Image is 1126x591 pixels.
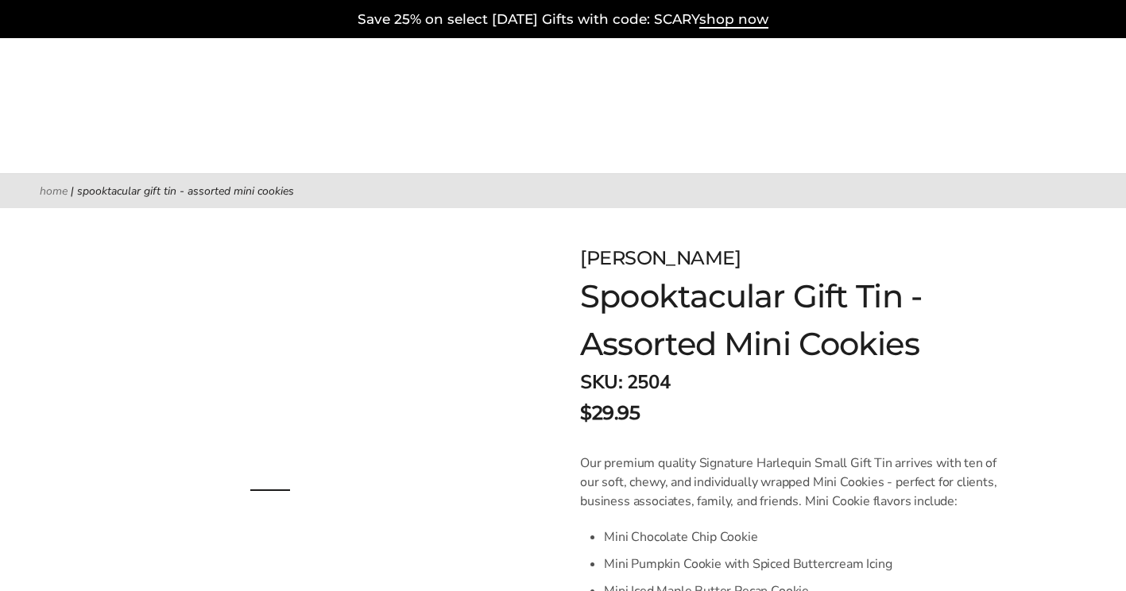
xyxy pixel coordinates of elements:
nav: breadcrumbs [40,182,1086,200]
li: Mini Chocolate Chip Cookie [604,523,1015,550]
a: Save 25% on select [DATE] Gifts with code: SCARYshop now [358,11,768,29]
span: $29.95 [580,399,640,427]
p: Our premium quality Signature Harlequin Small Gift Tin arrives with ten of our soft, chewy, and i... [580,454,1015,511]
span: shop now [699,11,768,29]
span: 2504 [627,369,670,395]
span: | [71,183,74,199]
h1: Spooktacular Gift Tin - Assorted Mini Cookies [580,272,1047,368]
span: Spooktacular Gift Tin - Assorted Mini Cookies [77,183,294,199]
a: Home [40,183,68,199]
li: Mini Pumpkin Cookie with Spiced Buttercream Icing [604,550,1015,577]
div: [PERSON_NAME] [580,244,1047,272]
strong: SKU: [580,369,622,395]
